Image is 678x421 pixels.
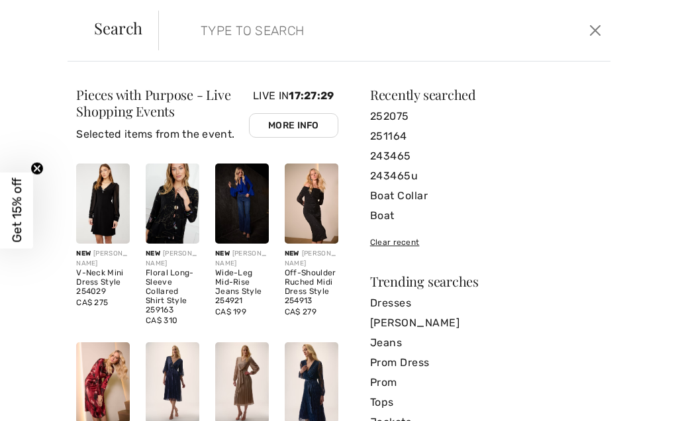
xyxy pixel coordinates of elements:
[370,126,602,146] a: 251164
[289,89,334,102] span: 17:27:29
[215,250,230,257] span: New
[215,249,269,269] div: [PERSON_NAME]
[215,269,269,305] div: Wide-Leg Mid-Rise Jeans Style 254921
[285,249,338,269] div: [PERSON_NAME]
[285,250,299,257] span: New
[370,393,602,412] a: Tops
[370,166,602,186] a: 243465u
[370,146,602,166] a: 243465
[30,162,44,175] button: Close teaser
[370,353,602,373] a: Prom Dress
[146,269,199,314] div: Floral Long-Sleeve Collared Shirt Style 259163
[146,249,199,269] div: [PERSON_NAME]
[146,164,199,244] img: Floral Long-Sleeve Collared Shirt Style 259163. Black/Multi
[76,85,230,120] span: Pieces with Purpose - Live Shopping Events
[370,333,602,353] a: Jeans
[285,269,338,305] div: Off-Shoulder Ruched Midi Dress Style 254913
[285,164,338,244] img: Off-Shoulder Ruched Midi Dress Style 254913. Black
[370,186,602,206] a: Boat Collar
[9,178,24,243] span: Get 15% off
[370,373,602,393] a: Prom
[370,313,602,333] a: [PERSON_NAME]
[215,307,246,316] span: CA$ 199
[146,316,177,325] span: CA$ 310
[215,164,269,244] img: Wide-Leg Mid-Rise Jeans Style 254921. Denim Medium Blue
[76,269,130,296] div: V-Neck Mini Dress Style 254029
[285,307,316,316] span: CA$ 279
[94,20,142,36] span: Search
[146,250,160,257] span: New
[370,293,602,313] a: Dresses
[76,126,249,142] p: Selected items from the event.
[370,88,602,101] div: Recently searched
[76,249,130,269] div: [PERSON_NAME]
[191,11,487,50] input: TYPE TO SEARCH
[370,236,602,248] div: Clear recent
[249,88,338,153] div: Live In
[76,250,91,257] span: New
[76,164,130,244] img: V-Neck Mini Dress Style 254029. Black
[370,275,602,288] div: Trending searches
[249,113,338,138] a: More Info
[370,206,602,226] a: Boat
[586,20,605,41] button: Close
[370,107,602,126] a: 252075
[76,298,108,307] span: CA$ 275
